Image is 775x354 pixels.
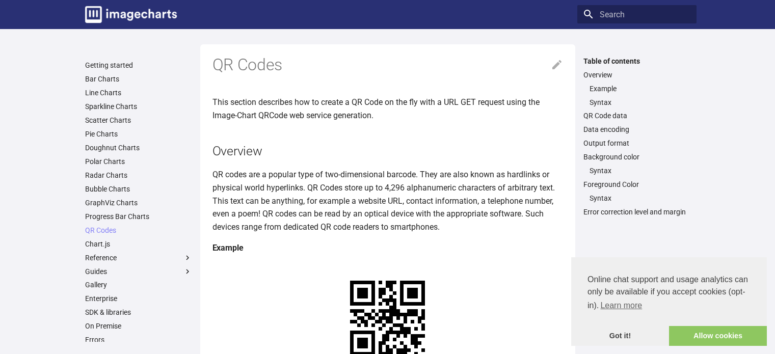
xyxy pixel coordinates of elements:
[577,57,697,66] label: Table of contents
[85,88,192,97] a: Line Charts
[85,74,192,84] a: Bar Charts
[85,184,192,194] a: Bubble Charts
[583,70,690,79] a: Overview
[590,84,690,93] a: Example
[590,98,690,107] a: Syntax
[583,84,690,107] nav: Overview
[85,280,192,289] a: Gallery
[571,326,669,346] a: dismiss cookie message
[81,2,181,27] a: Image-Charts documentation
[85,143,192,152] a: Doughnut Charts
[212,55,563,76] h1: QR Codes
[583,166,690,175] nav: Background color
[669,326,767,346] a: allow cookies
[85,102,192,111] a: Sparkline Charts
[85,157,192,166] a: Polar Charts
[85,308,192,317] a: SDK & libraries
[212,142,563,160] h2: Overview
[85,335,192,344] a: Errors
[85,226,192,235] a: QR Codes
[85,267,192,276] label: Guides
[571,257,767,346] div: cookieconsent
[583,180,690,189] a: Foreground Color
[577,5,697,23] input: Search
[85,212,192,221] a: Progress Bar Charts
[583,111,690,120] a: QR Code data
[85,6,177,23] img: logo
[587,274,751,313] span: Online chat support and usage analytics can only be available if you accept cookies (opt-in).
[212,241,563,255] h4: Example
[85,61,192,70] a: Getting started
[85,116,192,125] a: Scatter Charts
[599,298,644,313] a: learn more about cookies
[590,166,690,175] a: Syntax
[85,239,192,249] a: Chart.js
[583,125,690,134] a: Data encoding
[85,129,192,139] a: Pie Charts
[583,194,690,203] nav: Foreground Color
[85,198,192,207] a: GraphViz Charts
[577,57,697,217] nav: Table of contents
[212,168,563,233] p: QR codes are a popular type of two-dimensional barcode. They are also known as hardlinks or physi...
[583,207,690,216] a: Error correction level and margin
[85,171,192,180] a: Radar Charts
[212,96,563,122] p: This section describes how to create a QR Code on the fly with a URL GET request using the Image-...
[85,294,192,303] a: Enterprise
[583,152,690,161] a: Background color
[583,139,690,148] a: Output format
[590,194,690,203] a: Syntax
[85,253,192,262] label: Reference
[85,321,192,331] a: On Premise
